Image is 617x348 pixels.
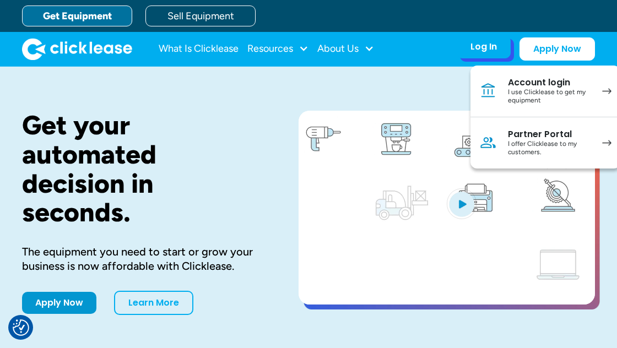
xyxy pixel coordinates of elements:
[13,319,29,336] button: Consent Preferences
[470,41,497,52] div: Log In
[508,129,591,140] div: Partner Portal
[114,291,193,315] a: Learn More
[22,292,96,314] a: Apply Now
[508,88,591,105] div: I use Clicklease to get my equipment
[447,188,477,219] img: Blue play button logo on a light blue circular background
[22,38,132,60] a: home
[317,38,374,60] div: About Us
[508,77,591,88] div: Account login
[247,38,308,60] div: Resources
[22,6,132,26] a: Get Equipment
[145,6,256,26] a: Sell Equipment
[479,134,497,151] img: Person icon
[602,140,611,146] img: arrow
[519,37,595,61] a: Apply Now
[479,82,497,100] img: Bank icon
[159,38,239,60] a: What Is Clicklease
[22,244,263,273] div: The equipment you need to start or grow your business is now affordable with Clicklease.
[602,88,611,94] img: arrow
[13,319,29,336] img: Revisit consent button
[22,38,132,60] img: Clicklease logo
[22,111,263,227] h1: Get your automated decision in seconds.
[508,140,591,157] div: I offer Clicklease to my customers.
[299,111,595,304] a: open lightbox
